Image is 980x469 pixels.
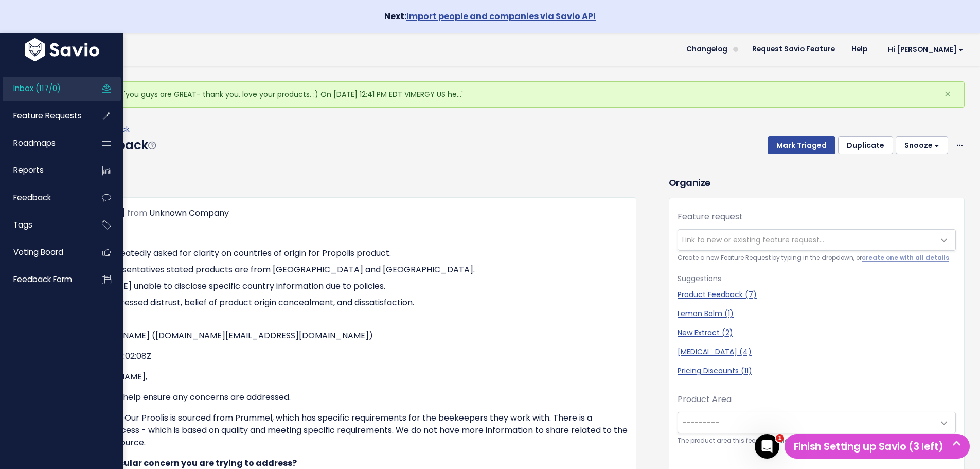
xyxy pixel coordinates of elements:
[22,38,102,61] img: logo-white.9d6f32f41409.svg
[55,457,297,469] strong: Is there a particular concern you are trying to address?
[838,136,893,155] button: Duplicate
[755,434,779,459] iframe: Intercom live chat
[789,439,965,454] h5: Finish Setting up Savio (3 left)
[678,253,956,264] small: Create a new Feature Request by typing in the dropdown, or .
[678,366,956,376] a: Pricing Discounts (11)
[843,42,876,57] a: Help
[13,110,82,121] span: Feature Requests
[3,240,85,264] a: Voting Board
[46,81,965,108] div: Deleted feedback 'you guys are GREAT- thank you. love your products. :) On [DATE] 12:41 PM EDT VI...
[934,82,961,107] button: Close
[55,412,628,449] p: Please note that Our Proolis is sourced from Prummel, which has specific requirements for the bee...
[63,297,628,309] li: Customer expressed distrust, belief of product origin concealment, and dissatisfaction.
[149,206,229,221] div: Unknown Company
[3,77,85,100] a: Inbox (117/0)
[678,346,956,357] a: [MEDICAL_DATA] (4)
[682,418,719,428] span: ---------
[3,104,85,128] a: Feature Requests
[686,46,727,53] span: Changelog
[678,393,732,406] label: Product Area
[13,219,32,230] span: Tags
[678,211,743,223] label: Feature request
[678,289,956,300] a: Product Feedback (7)
[55,371,628,383] p: Hello [PERSON_NAME],
[678,272,956,285] p: Suggestions
[944,85,951,102] span: ×
[862,254,949,262] a: create one with all details
[127,207,147,219] span: from
[678,436,956,446] small: The product area this feedback relates to
[63,247,628,259] li: Customer repeatedly asked for clarity on countries of origin for Propolis product.
[55,329,628,342] p: : [PERSON_NAME] ([DOMAIN_NAME][EMAIL_ADDRESS][DOMAIN_NAME])
[3,268,85,291] a: Feedback form
[3,186,85,210] a: Feedback
[682,235,824,245] span: Link to new or existing feature request...
[63,264,628,276] li: Vimergy representatives stated products are from [GEOGRAPHIC_DATA] and [GEOGRAPHIC_DATA].
[888,46,964,54] span: Hi [PERSON_NAME]
[744,42,843,57] a: Request Savio Feature
[678,308,956,319] a: Lemon Balm (1)
[13,192,51,203] span: Feedback
[13,83,61,94] span: Inbox (117/0)
[776,434,784,442] span: 1
[63,280,628,292] li: [PERSON_NAME] unable to disclose specific country information due to policies.
[55,350,628,362] p: : [DATE]T20:02:08Z
[876,42,972,58] a: Hi [PERSON_NAME]
[13,137,56,148] span: Roadmaps
[3,131,85,155] a: Roadmaps
[896,136,948,155] button: Snooze
[384,10,596,22] strong: Next:
[3,213,85,237] a: Tags
[55,391,628,404] p: We are trying to help ensure any concerns are addressed.
[13,165,44,176] span: Reports
[13,247,63,257] span: Voting Board
[669,176,965,189] h3: Organize
[13,274,72,285] span: Feedback form
[768,136,835,155] button: Mark Triaged
[3,159,85,182] a: Reports
[406,10,596,22] a: Import people and companies via Savio API
[678,327,956,338] a: New Extract (2)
